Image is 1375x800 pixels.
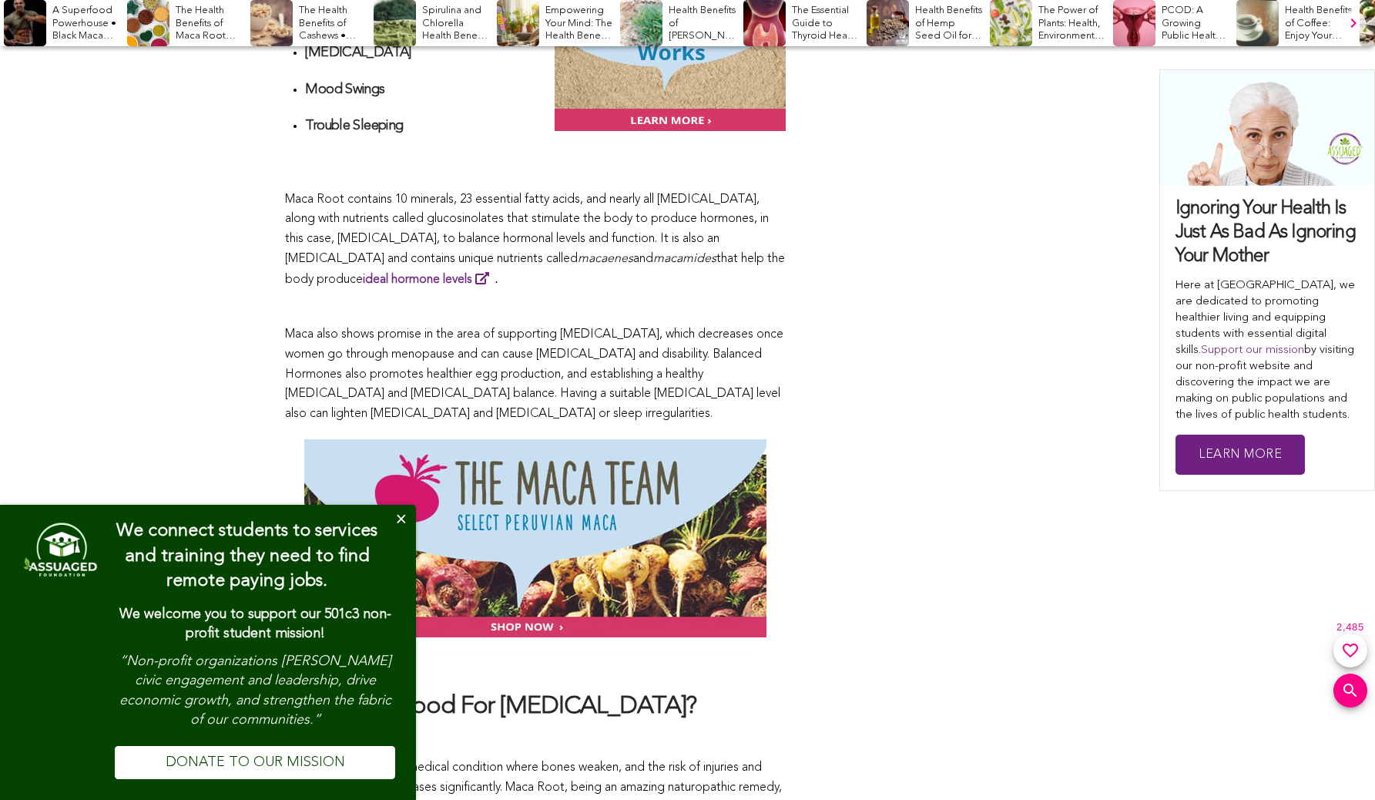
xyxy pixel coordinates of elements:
strong: We welcome you to support our 501c3 non-profit student mission! [119,607,391,640]
span: Maca also shows promise in the area of supporting [MEDICAL_DATA], which decreases once women go t... [285,328,783,419]
span: macamides [653,253,716,265]
h4: [MEDICAL_DATA] [305,44,786,62]
span: macaenes [578,253,633,265]
h4: We connect students to services and training they need to find remote paying jobs. [115,519,379,594]
strong: . [363,274,498,286]
span: Maca Root contains 10 minerals, 23 essential fatty acids, and nearly all [MEDICAL_DATA], along wi... [285,193,769,265]
button: Close [385,505,416,536]
em: “Non-profit organizations [PERSON_NAME] civic engagement and leadership, drive economic growth, a... [119,654,391,727]
img: Maca-Team-Best-Selection-9 [304,439,766,637]
h4: Trouble Sleeping [305,117,786,135]
a: ideal hormone levels [363,274,495,286]
h4: Mood Swings [305,81,786,99]
span: and [633,253,653,265]
a: DONATE TO OUR MISSION [115,746,395,779]
h2: Is Good For [MEDICAL_DATA]? [285,688,786,724]
img: dialog featured image [21,519,98,580]
a: Learn More [1175,435,1305,476]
